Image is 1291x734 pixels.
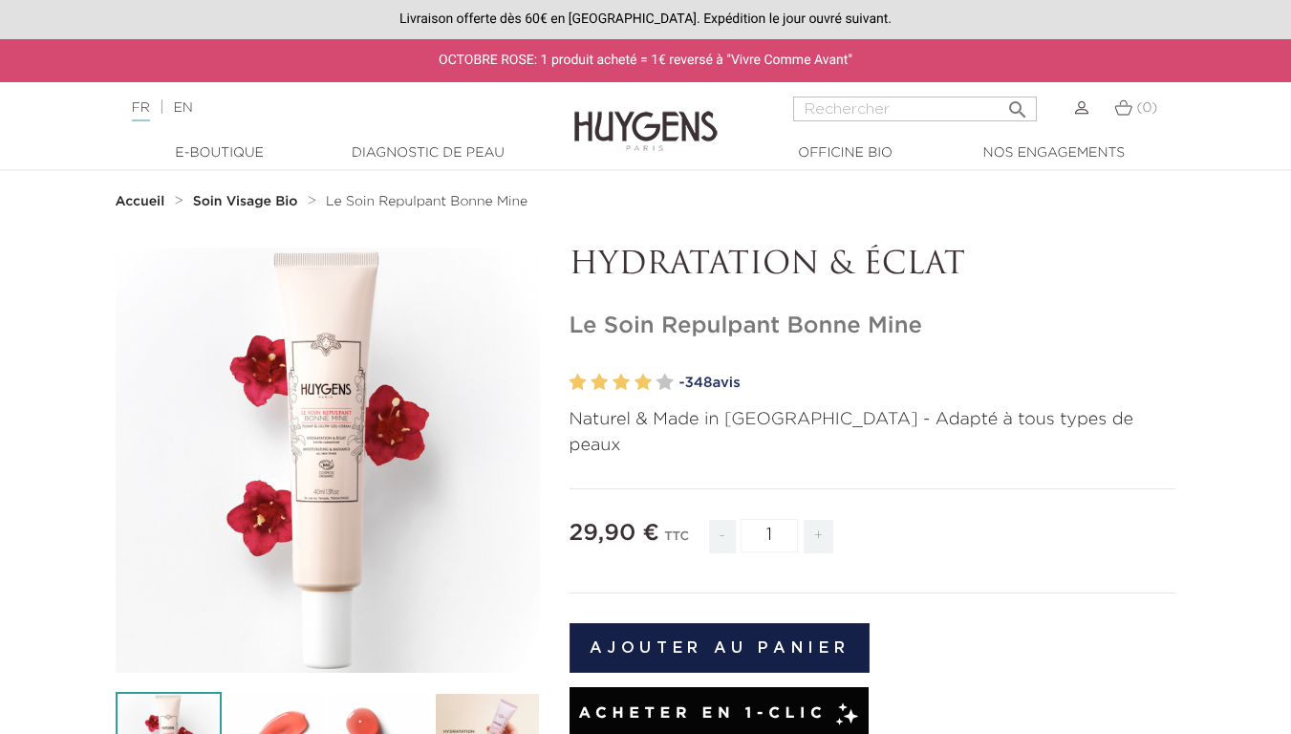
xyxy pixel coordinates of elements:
p: Naturel & Made in [GEOGRAPHIC_DATA] - Adapté à tous types de peaux [570,407,1176,459]
a: Le Soin Repulpant Bonne Mine [326,194,527,209]
input: Quantité [741,519,798,552]
p: HYDRATATION & ÉCLAT [570,248,1176,284]
label: 5 [656,369,674,397]
h1: Le Soin Repulpant Bonne Mine [570,313,1176,340]
a: Accueil [116,194,169,209]
button: Ajouter au panier [570,623,871,673]
a: Nos engagements [958,143,1150,163]
i:  [1006,93,1029,116]
img: Huygens [574,80,718,154]
a: FR [132,101,150,121]
label: 4 [635,369,652,397]
strong: Soin Visage Bio [193,195,298,208]
label: 1 [570,369,587,397]
div: | [122,97,524,119]
a: -348avis [679,369,1176,398]
span: 348 [684,376,712,390]
span: Le Soin Repulpant Bonne Mine [326,195,527,208]
a: Officine Bio [750,143,941,163]
label: 2 [591,369,608,397]
span: - [709,520,736,553]
a: Diagnostic de peau [333,143,524,163]
strong: Accueil [116,195,165,208]
a: EN [173,101,192,115]
button:  [1001,91,1035,117]
span: 29,90 € [570,522,659,545]
span: + [804,520,834,553]
a: E-Boutique [124,143,315,163]
a: Soin Visage Bio [193,194,303,209]
div: TTC [664,516,689,568]
input: Rechercher [793,97,1037,121]
label: 3 [613,369,630,397]
span: (0) [1136,101,1157,115]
